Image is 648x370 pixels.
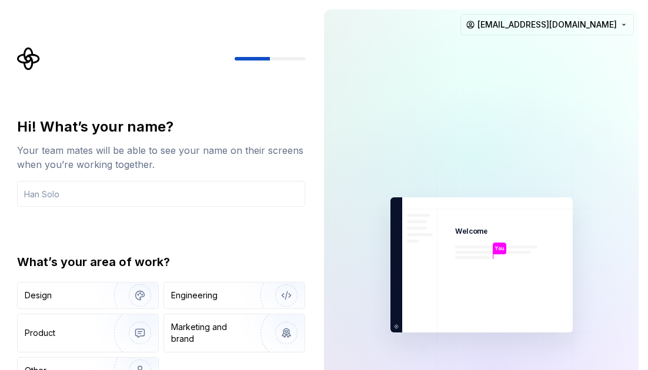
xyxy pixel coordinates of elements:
div: Your team mates will be able to see your name on their screens when you’re working together. [17,143,305,171]
div: Design [25,290,52,301]
div: Product [25,327,55,339]
div: Engineering [171,290,218,301]
input: Han Solo [17,181,305,207]
div: Marketing and brand [171,321,250,345]
svg: Supernova Logo [17,47,41,70]
div: What’s your area of work? [17,254,305,270]
span: [EMAIL_ADDRESS][DOMAIN_NAME] [477,19,617,31]
p: You [495,245,504,252]
p: Welcome [455,227,487,236]
div: Hi! What’s your name? [17,117,305,136]
button: [EMAIL_ADDRESS][DOMAIN_NAME] [460,14,634,35]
